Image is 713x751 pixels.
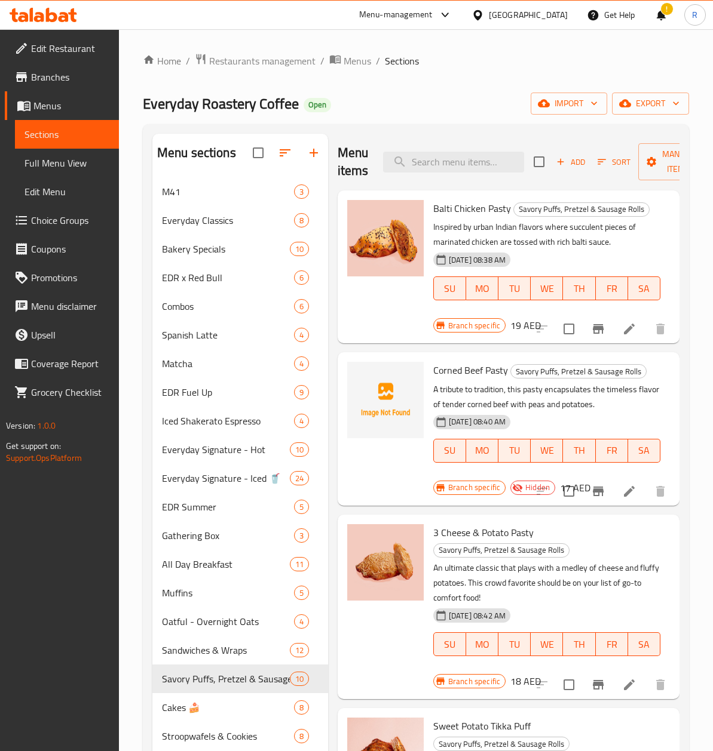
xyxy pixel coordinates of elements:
[294,586,309,600] div: items
[304,98,331,112] div: Open
[622,322,637,336] a: Edit menu item
[444,416,510,427] span: [DATE] 08:40 AM
[152,378,328,407] div: EDR Fuel Up9
[584,315,613,343] button: Branch-specific-item
[195,53,316,69] a: Restaurants management
[295,186,308,198] span: 3
[290,244,308,255] span: 10
[563,276,595,300] button: TH
[295,731,308,742] span: 8
[152,578,328,607] div: Muffins5
[162,614,294,629] div: Oatful - Overnight Oats
[338,144,369,180] h2: Menu items
[568,442,590,459] span: TH
[433,737,570,751] div: Savory Puffs, Pretzel & Sausage Rolls
[552,153,590,171] button: Add
[299,138,328,167] button: Add section
[590,153,638,171] span: Sort items
[162,700,294,715] span: Cakes 🍰
[628,632,660,656] button: SA
[433,382,660,412] p: A tribute to tradition, this pasty encapsulates the timeless flavor of tender corned beef with pe...
[612,93,689,115] button: export
[531,276,563,300] button: WE
[503,636,526,653] span: TU
[646,477,675,506] button: delete
[143,90,299,117] span: Everyday Roastery Coffee
[5,206,119,235] a: Choice Groups
[433,717,531,735] span: Sweet Potato Tikka Puff
[290,557,309,571] div: items
[443,320,505,331] span: Branch specific
[646,670,675,699] button: delete
[433,632,466,656] button: SU
[433,220,660,250] p: Inspired by urban Indian flavors where succulent pieces of marinated chicken are tossed with rich...
[295,215,308,226] span: 8
[290,645,308,656] span: 12
[152,464,328,493] div: Everyday Signature - Iced 🥤24
[510,317,541,334] h6: 19 AED
[433,276,466,300] button: SU
[271,138,299,167] span: Sort sections
[294,414,309,428] div: items
[31,356,109,371] span: Coverage Report
[294,385,309,399] div: items
[584,670,613,699] button: Branch-specific-item
[503,280,526,297] span: TU
[444,610,510,621] span: [DATE] 08:42 AM
[601,442,623,459] span: FR
[294,729,309,743] div: items
[439,280,461,297] span: SU
[5,63,119,91] a: Branches
[471,636,494,653] span: MO
[628,276,660,300] button: SA
[162,586,294,600] span: Muffins
[295,702,308,713] span: 8
[376,54,380,68] li: /
[510,364,647,378] div: Savory Puffs, Pretzel & Sausage Rolls
[568,280,590,297] span: TH
[162,729,294,743] div: Stroopwafels & Cookies
[433,361,508,379] span: Corned Beef Pasty
[25,184,109,199] span: Edit Menu
[31,70,109,84] span: Branches
[552,153,590,171] span: Add item
[433,561,660,605] p: An ultimate classic that plays with a medley of cheese and fluffy potatoes. This crowd favorite s...
[304,100,331,110] span: Open
[535,442,558,459] span: WE
[295,387,308,398] span: 9
[290,442,309,457] div: items
[15,120,119,149] a: Sections
[162,385,294,399] div: EDR Fuel Up
[162,442,290,457] span: Everyday Signature - Hot
[186,54,190,68] li: /
[162,471,290,485] span: Everyday Signature - Iced 🥤
[433,439,466,463] button: SU
[162,672,290,686] span: Savory Puffs, Pretzel & Sausage Rolls
[434,737,569,751] span: Savory Puffs, Pretzel & Sausage Rolls
[596,276,628,300] button: FR
[628,439,660,463] button: SA
[162,643,290,657] span: Sandwiches & Wraps
[15,149,119,177] a: Full Menu View
[162,356,294,371] span: Matcha
[209,54,316,68] span: Restaurants management
[162,213,294,227] span: Everyday Classics
[633,442,656,459] span: SA
[290,473,308,484] span: 24
[531,439,563,463] button: WE
[295,330,308,341] span: 4
[162,557,290,571] div: All Day Breakfast
[359,8,433,22] div: Menu-management
[162,328,294,342] span: Spanish Latte
[622,96,680,111] span: export
[466,276,498,300] button: MO
[152,435,328,464] div: Everyday Signature - Hot10
[295,301,308,312] span: 6
[152,321,328,349] div: Spanish Latte4
[152,493,328,521] div: EDR Summer5
[521,482,555,493] span: Hidden
[6,438,61,454] span: Get support on:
